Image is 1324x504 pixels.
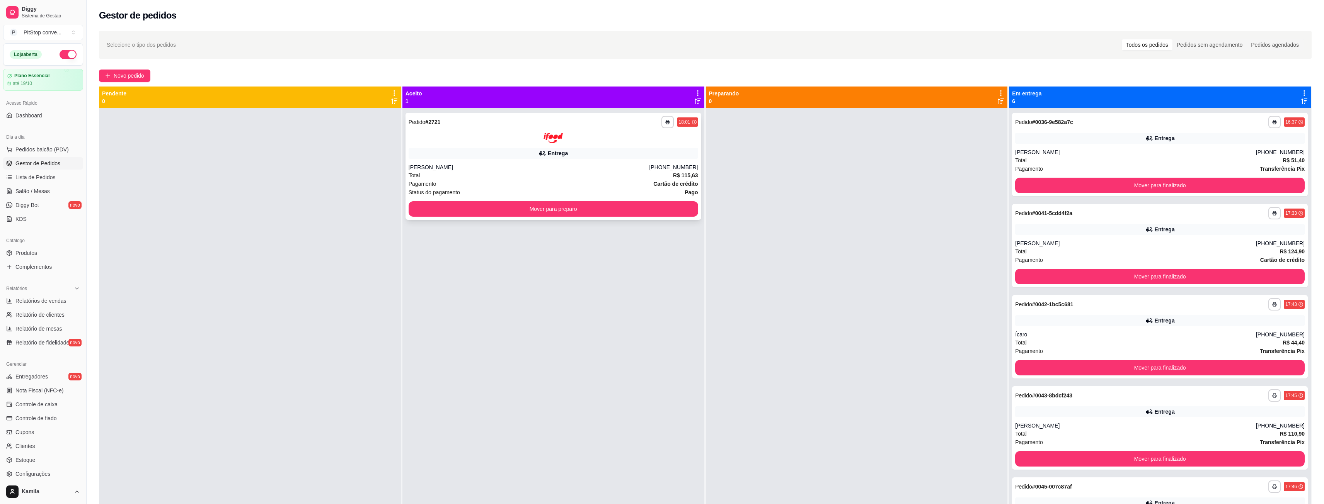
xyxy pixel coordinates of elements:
div: Entrega [1155,134,1175,142]
a: Clientes [3,440,83,452]
span: Relatórios [6,285,27,292]
span: Relatório de mesas [15,325,62,333]
button: Kamila [3,482,83,501]
span: Relatório de clientes [15,311,65,319]
div: [PHONE_NUMBER] [1256,422,1305,429]
div: PitStop conve ... [24,29,61,36]
a: Relatório de clientes [3,309,83,321]
div: Dia a dia [3,131,83,143]
a: Entregadoresnovo [3,370,83,383]
img: ifood [544,133,563,143]
span: Dashboard [15,112,42,119]
button: Alterar Status [60,50,77,59]
a: Estoque [3,454,83,466]
article: até 19/10 [13,80,32,87]
span: Diggy [22,6,80,13]
button: Pedidos balcão (PDV) [3,143,83,156]
div: Entrega [1155,408,1175,416]
div: 17:46 [1285,484,1297,490]
a: Diggy Botnovo [3,199,83,211]
span: Total [1015,429,1027,438]
span: Pedido [1015,301,1032,307]
button: Mover para finalizado [1015,178,1305,193]
div: Entrega [1155,226,1175,233]
div: [PERSON_NAME] [1015,148,1256,156]
strong: R$ 44,40 [1283,339,1305,346]
div: 16:37 [1285,119,1297,125]
span: Pagamento [1015,165,1043,173]
span: Novo pedido [114,71,144,80]
strong: # 0042-1bc5c681 [1032,301,1074,307]
div: [PHONE_NUMBER] [649,163,698,171]
strong: R$ 51,40 [1283,157,1305,163]
span: Nota Fiscal (NFC-e) [15,387,63,394]
button: Novo pedido [99,70,150,82]
span: Estoque [15,456,35,464]
a: Configurações [3,468,83,480]
div: 17:45 [1285,392,1297,399]
strong: R$ 115,63 [673,172,698,178]
span: Configurações [15,470,50,478]
strong: # 0036-9e582a7c [1032,119,1073,125]
div: Loja aberta [10,50,42,59]
div: 17:43 [1285,301,1297,307]
p: 0 [102,97,126,105]
strong: Cartão de crédito [653,181,698,187]
a: Controle de fiado [3,412,83,424]
div: Ícaro [1015,331,1256,338]
strong: Transferência Pix [1260,439,1305,445]
div: Todos os pedidos [1122,39,1172,50]
a: Cupons [3,426,83,438]
div: [PHONE_NUMBER] [1256,331,1305,338]
span: Relatórios de vendas [15,297,66,305]
div: [PERSON_NAME] [1015,422,1256,429]
span: Complementos [15,263,52,271]
div: Catálogo [3,234,83,247]
a: Lista de Pedidos [3,171,83,183]
button: Mover para finalizado [1015,269,1305,284]
p: Pendente [102,90,126,97]
span: Controle de fiado [15,414,57,422]
a: Relatórios de vendas [3,295,83,307]
strong: # 0045-007c87af [1032,484,1072,490]
div: Pedidos sem agendamento [1172,39,1247,50]
h2: Gestor de pedidos [99,9,177,22]
a: Complementos [3,261,83,273]
span: Pagamento [1015,347,1043,355]
span: Pagamento [1015,438,1043,446]
div: Gerenciar [3,358,83,370]
span: Kamila [22,488,71,495]
strong: # 0043-8bdcf243 [1032,392,1072,399]
strong: # 0041-5cdd4f2a [1032,210,1072,216]
span: Pagamento [409,180,436,188]
span: Cupons [15,428,34,436]
div: Acesso Rápido [3,97,83,109]
a: Salão / Mesas [3,185,83,197]
strong: Cartão de crédito [1260,257,1305,263]
span: Pedido [409,119,426,125]
div: [PHONE_NUMBER] [1256,239,1305,247]
div: Pedidos agendados [1247,39,1303,50]
span: Total [1015,338,1027,347]
span: Clientes [15,442,35,450]
span: Gestor de Pedidos [15,160,60,167]
a: Produtos [3,247,83,259]
strong: Pago [685,189,698,195]
a: DiggySistema de Gestão [3,3,83,22]
span: Pagamento [1015,256,1043,264]
div: [PERSON_NAME] [409,163,649,171]
button: Mover para finalizado [1015,360,1305,375]
span: Total [409,171,420,180]
a: Relatório de fidelidadenovo [3,336,83,349]
div: 18:01 [678,119,690,125]
a: Dashboard [3,109,83,122]
span: P [10,29,17,36]
span: Total [1015,247,1027,256]
span: Sistema de Gestão [22,13,80,19]
span: Pedidos balcão (PDV) [15,146,69,153]
p: 1 [406,97,422,105]
strong: R$ 124,90 [1280,248,1305,255]
p: 6 [1012,97,1041,105]
a: Gestor de Pedidos [3,157,83,170]
p: 0 [709,97,739,105]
